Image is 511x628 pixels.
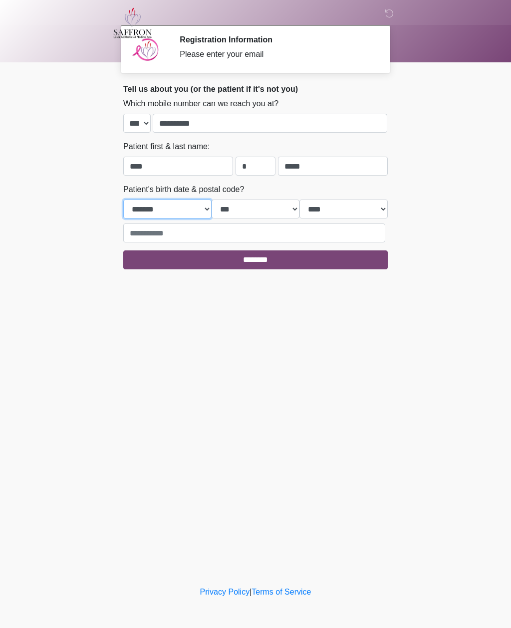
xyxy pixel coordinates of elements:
[113,7,152,38] img: Saffron Laser Aesthetics and Medical Spa Logo
[123,84,388,94] h2: Tell us about you (or the patient if it's not you)
[250,588,252,596] a: |
[200,588,250,596] a: Privacy Policy
[123,184,244,196] label: Patient's birth date & postal code?
[252,588,311,596] a: Terms of Service
[131,35,161,65] img: Agent Avatar
[180,48,373,60] div: Please enter your email
[123,98,278,110] label: Which mobile number can we reach you at?
[123,141,210,153] label: Patient first & last name:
